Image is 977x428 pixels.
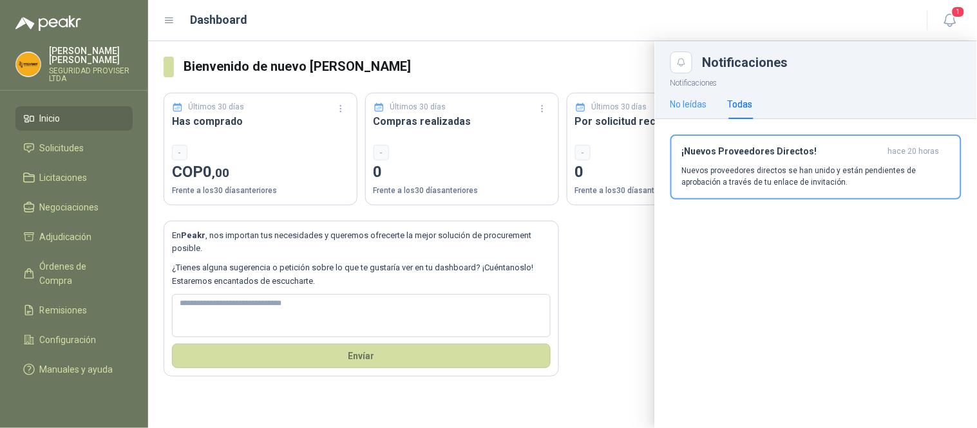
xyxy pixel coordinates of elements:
[40,141,84,155] span: Solicitudes
[15,225,133,249] a: Adjudicación
[682,165,950,188] p: Nuevos proveedores directos se han unido y están pendientes de aprobación a través de tu enlace d...
[40,200,99,214] span: Negociaciones
[888,146,940,157] span: hace 20 horas
[49,46,133,64] p: [PERSON_NAME] [PERSON_NAME]
[938,9,962,32] button: 1
[191,11,248,29] h1: Dashboard
[40,230,92,244] span: Adjudicación
[16,52,41,77] img: Company Logo
[670,51,692,73] button: Close
[703,56,962,69] div: Notificaciones
[15,165,133,190] a: Licitaciones
[728,97,753,111] div: Todas
[655,73,977,89] p: Notificaciones
[40,259,120,288] span: Órdenes de Compra
[40,171,88,185] span: Licitaciones
[15,254,133,293] a: Órdenes de Compra
[682,146,883,157] h3: ¡Nuevos Proveedores Directos!
[49,67,133,82] p: SEGURIDAD PROVISER LTDA
[670,135,962,200] button: ¡Nuevos Proveedores Directos!hace 20 horas Nuevos proveedores directos se han unido y están pendi...
[15,106,133,131] a: Inicio
[15,328,133,352] a: Configuración
[15,136,133,160] a: Solicitudes
[40,333,97,347] span: Configuración
[40,303,88,317] span: Remisiones
[40,111,61,126] span: Inicio
[40,362,113,377] span: Manuales y ayuda
[15,195,133,219] a: Negociaciones
[951,6,965,18] span: 1
[670,97,707,111] div: No leídas
[15,298,133,322] a: Remisiones
[15,15,81,31] img: Logo peakr
[15,357,133,382] a: Manuales y ayuda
